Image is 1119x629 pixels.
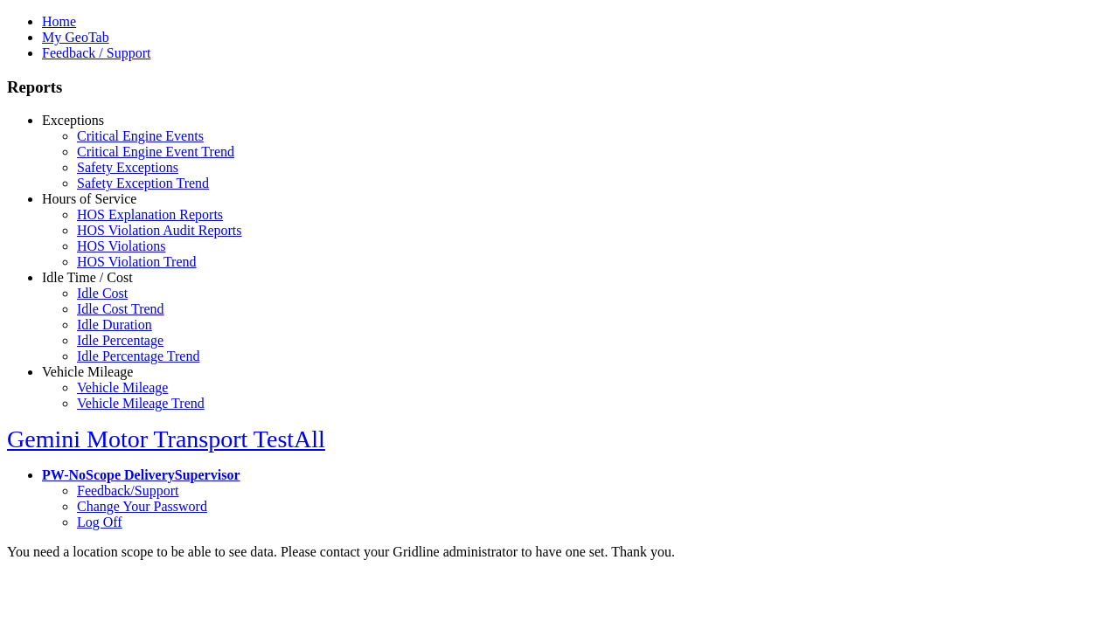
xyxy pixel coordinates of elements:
a: Safety Exceptions [77,160,178,175]
a: Idle Percentage Trend [77,349,199,363]
a: Hours of Service [42,191,136,206]
a: Exceptions [42,113,104,128]
a: Log Off [77,515,122,529]
a: Change Your Password [77,499,207,514]
a: Idle Cost Trend [77,301,164,316]
a: Feedback / Support [42,45,150,60]
a: My GeoTab [42,30,109,45]
a: Idle Duration [77,317,152,332]
div: You need a location scope to be able to see data. Please contact your Gridline administrator to h... [7,544,1112,560]
h3: Reports [7,78,1112,97]
a: Gemini Motor Transport TestAll [7,425,325,453]
a: Safety Exception Trend [77,176,209,190]
a: Idle Cost [77,286,128,301]
a: Idle Time / Cost [42,270,133,285]
a: HOS Explanation Reports [77,207,223,222]
a: PW-NoScope DeliverySupervisor [42,467,240,482]
a: HOS Violations [77,238,165,253]
a: Feedback/Support [77,483,178,498]
a: Critical Engine Events [77,128,204,143]
a: HOS Violation Audit Reports [77,223,242,238]
a: HOS Violation Trend [77,254,197,269]
a: Idle Percentage [77,333,163,348]
a: Home [42,14,76,29]
a: Vehicle Mileage Trend [77,396,205,411]
a: Vehicle Mileage [77,380,168,395]
a: Critical Engine Event Trend [77,144,234,159]
a: Vehicle Mileage [42,364,133,379]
